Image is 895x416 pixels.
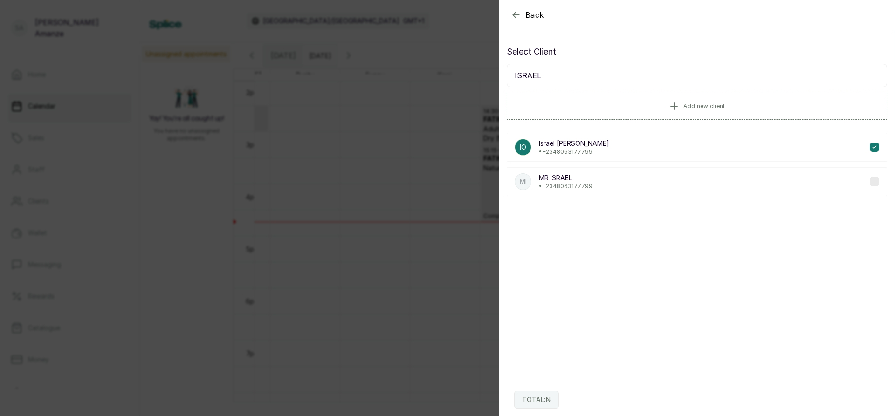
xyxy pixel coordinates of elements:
[539,148,609,156] p: • +234 8063177799
[507,64,887,87] input: Search for a client by name, phone number, or email.
[520,177,527,186] p: MI
[520,143,526,152] p: IO
[507,45,887,58] p: Select Client
[525,9,544,20] span: Back
[510,9,544,20] button: Back
[539,173,592,183] p: MR ISRAEL
[683,102,725,110] span: Add new client
[507,93,887,120] button: Add new client
[539,139,609,148] p: Israel [PERSON_NAME]
[539,183,592,190] p: • +234 8063177799
[522,395,551,404] p: TOTAL: ₦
